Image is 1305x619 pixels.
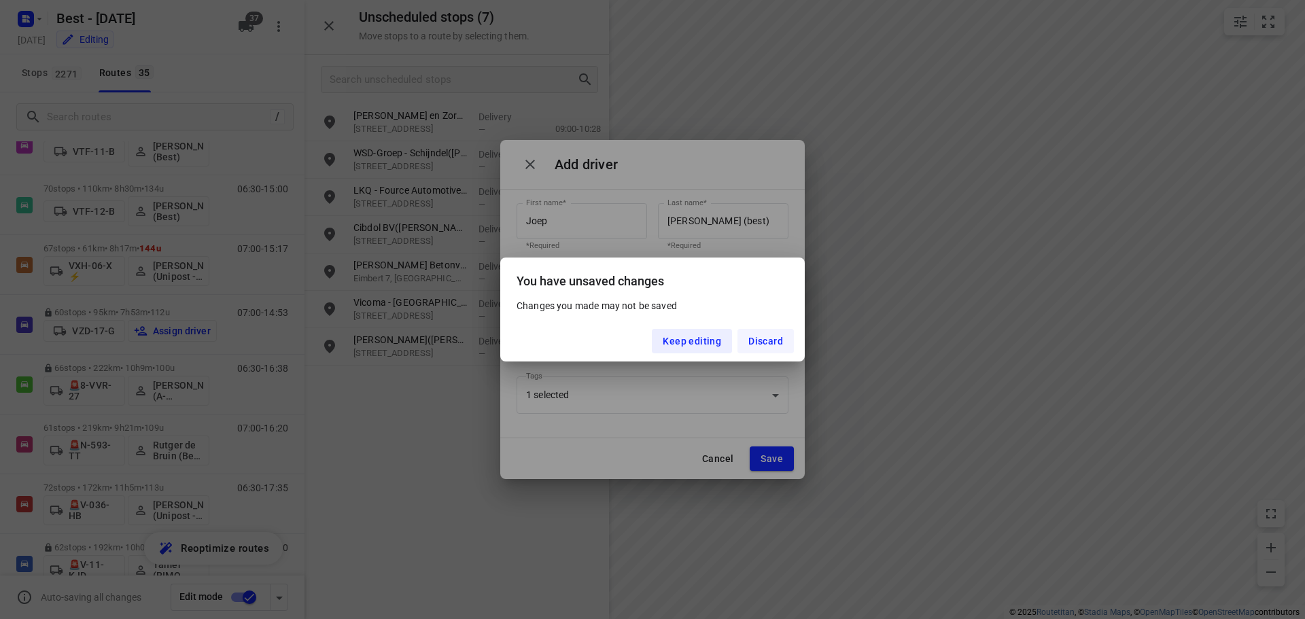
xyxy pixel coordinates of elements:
div: You have unsaved changes [500,258,805,299]
span: Keep editing [663,336,721,347]
p: Changes you made may not be saved [517,299,788,313]
button: Discard [737,329,794,353]
span: Discard [748,336,783,347]
button: Keep editing [652,329,732,353]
